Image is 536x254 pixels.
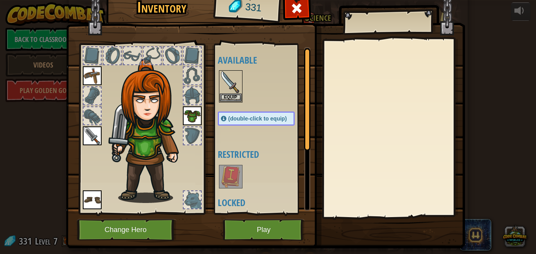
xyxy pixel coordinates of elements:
[77,219,177,241] button: Change Hero
[218,197,310,208] h4: Locked
[220,71,242,93] img: portrait.png
[83,66,102,85] img: portrait.png
[220,166,242,188] img: portrait.png
[108,58,193,203] img: hair_f2.png
[218,149,310,159] h4: Restricted
[228,115,287,122] span: (double-click to equip)
[218,55,310,65] h4: Available
[83,190,102,209] img: portrait.png
[83,126,102,145] img: portrait.png
[223,219,305,241] button: Play
[220,93,242,102] button: Equip
[183,106,202,125] img: portrait.png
